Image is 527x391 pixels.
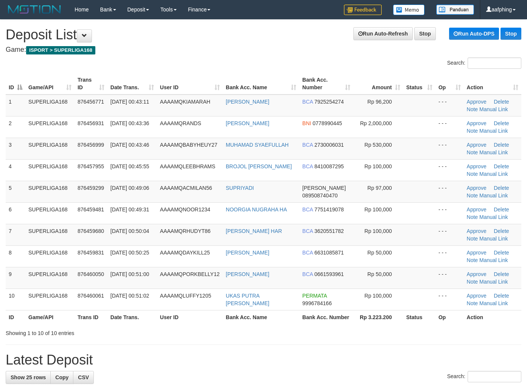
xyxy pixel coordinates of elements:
[160,206,210,213] span: AAAAMQNOOR1234
[25,310,75,324] th: Game/API
[403,310,435,324] th: Status
[160,142,218,148] span: AAAAMQBABYHEUY27
[464,73,521,95] th: Action: activate to sort column ascending
[494,293,509,299] a: Delete
[110,293,149,299] span: [DATE] 00:51:02
[110,120,149,126] span: [DATE] 00:43:36
[226,120,269,126] a: [PERSON_NAME]
[299,310,353,324] th: Bank Acc. Number
[6,289,25,310] td: 10
[353,310,403,324] th: Rp 3.223.200
[436,5,474,15] img: panduan.png
[226,206,287,213] a: NOORGIA NUGRAHA HA
[344,5,382,15] img: Feedback.jpg
[302,99,313,105] span: BCA
[364,293,392,299] span: Rp 100,000
[157,73,223,95] th: User ID: activate to sort column ascending
[160,271,220,277] span: AAAAMQPORKBELLY12
[25,202,75,224] td: SUPERLIGA168
[467,279,478,285] a: Note
[302,185,346,191] span: [PERSON_NAME]
[479,300,508,306] a: Manual Link
[364,163,392,169] span: Rp 100,000
[367,271,392,277] span: Rp 50,000
[414,27,436,40] a: Stop
[25,181,75,202] td: SUPERLIGA168
[302,228,313,234] span: BCA
[467,214,478,220] a: Note
[501,28,521,40] a: Stop
[494,206,509,213] a: Delete
[302,163,313,169] span: BCA
[467,236,478,242] a: Note
[435,95,464,116] td: - - -
[6,267,25,289] td: 9
[435,310,464,324] th: Op
[25,95,75,116] td: SUPERLIGA168
[435,138,464,159] td: - - -
[314,271,344,277] span: Copy 0661593961 to clipboard
[467,206,487,213] a: Approve
[302,206,313,213] span: BCA
[75,310,107,324] th: Trans ID
[467,293,487,299] a: Approve
[364,142,392,148] span: Rp 530,000
[364,206,392,213] span: Rp 100,000
[25,73,75,95] th: Game/API: activate to sort column ascending
[78,293,104,299] span: 876460061
[6,245,25,267] td: 8
[107,73,157,95] th: Date Trans.: activate to sort column ascending
[467,228,487,234] a: Approve
[302,250,313,256] span: BCA
[467,271,487,277] a: Approve
[447,371,521,382] label: Search:
[467,185,487,191] a: Approve
[299,73,353,95] th: Bank Acc. Number: activate to sort column ascending
[302,192,337,199] span: Copy 089508740470 to clipboard
[6,159,25,181] td: 4
[6,73,25,95] th: ID: activate to sort column descending
[435,224,464,245] td: - - -
[6,27,521,42] h1: Deposit List
[160,228,211,234] span: AAAAMQRHUDYT86
[364,228,392,234] span: Rp 100,000
[223,310,299,324] th: Bank Acc. Name
[78,206,104,213] span: 876459481
[494,271,509,277] a: Delete
[494,142,509,148] a: Delete
[435,202,464,224] td: - - -
[479,171,508,177] a: Manual Link
[78,99,104,105] span: 876456771
[479,257,508,263] a: Manual Link
[468,371,521,382] input: Search:
[302,271,313,277] span: BCA
[226,142,289,148] a: MUHAMAD SYAEFULLAH
[467,142,487,148] a: Approve
[467,163,487,169] a: Approve
[467,192,478,199] a: Note
[78,185,104,191] span: 876459299
[467,120,487,126] a: Approve
[226,293,269,306] a: UKAS PUTRA [PERSON_NAME]
[160,293,211,299] span: AAAAMQLUFFY1205
[447,57,521,69] label: Search:
[25,116,75,138] td: SUPERLIGA168
[467,171,478,177] a: Note
[6,181,25,202] td: 5
[435,245,464,267] td: - - -
[494,250,509,256] a: Delete
[360,120,392,126] span: Rp 2,000,000
[26,46,95,54] span: ISPORT > SUPERLIGA168
[160,120,201,126] span: AAAAMQRANDS
[110,228,149,234] span: [DATE] 00:50:04
[6,4,63,15] img: MOTION_logo.png
[467,149,478,155] a: Note
[110,271,149,277] span: [DATE] 00:51:00
[435,181,464,202] td: - - -
[160,99,210,105] span: AAAAMQKIAMARAH
[6,326,214,337] div: Showing 1 to 10 of 10 entries
[435,159,464,181] td: - - -
[468,57,521,69] input: Search:
[6,116,25,138] td: 2
[6,310,25,324] th: ID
